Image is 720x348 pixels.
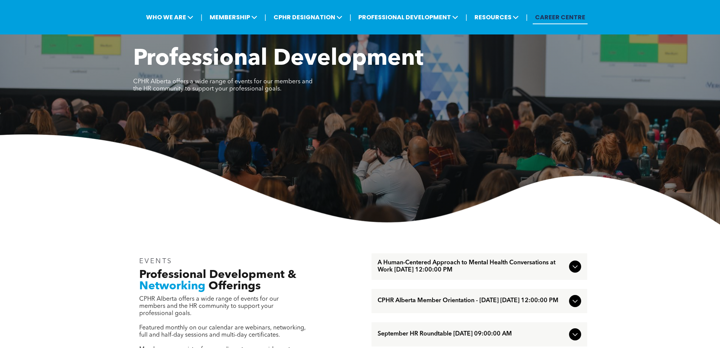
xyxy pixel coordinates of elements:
[356,10,460,24] span: PROFESSIONAL DEVELOPMENT
[465,9,467,25] li: |
[139,269,296,281] span: Professional Development &
[378,331,566,338] span: September HR Roundtable [DATE] 09:00:00 AM
[526,9,528,25] li: |
[139,258,173,265] span: EVENTS
[133,48,423,70] span: Professional Development
[378,259,566,274] span: A Human-Centered Approach to Mental Health Conversations at Work [DATE] 12:00:00 PM
[350,9,351,25] li: |
[139,325,306,338] span: Featured monthly on our calendar are webinars, networking, full and half-day sessions and multi-d...
[533,10,588,24] a: CAREER CENTRE
[208,281,261,292] span: Offerings
[472,10,521,24] span: RESOURCES
[139,281,205,292] span: Networking
[378,297,566,304] span: CPHR Alberta Member Orientation - [DATE] [DATE] 12:00:00 PM
[139,296,279,317] span: CPHR Alberta offers a wide range of events for our members and the HR community to support your p...
[264,9,266,25] li: |
[207,10,260,24] span: MEMBERSHIP
[144,10,196,24] span: WHO WE ARE
[271,10,345,24] span: CPHR DESIGNATION
[201,9,202,25] li: |
[133,79,313,92] span: CPHR Alberta offers a wide range of events for our members and the HR community to support your p...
